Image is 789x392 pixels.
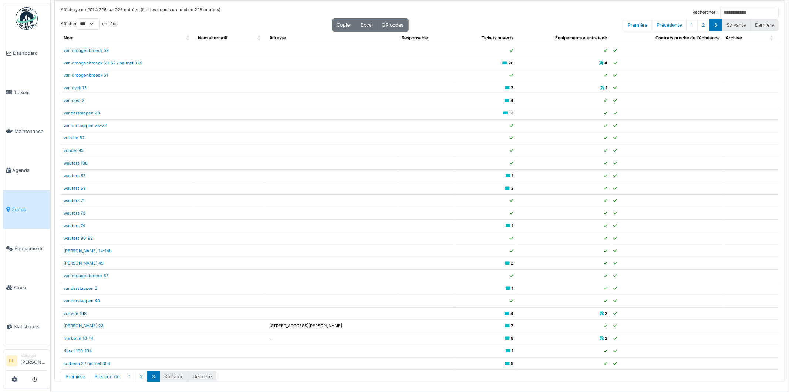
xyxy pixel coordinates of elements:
[12,206,47,213] span: Zones
[64,348,92,353] a: tilleul 180-184
[64,148,84,153] a: vondel 95
[186,32,190,44] span: Nom: Activate to sort
[332,18,357,32] button: Copier
[402,35,428,40] span: Responsable
[511,361,513,366] b: 9
[511,323,513,328] b: 7
[512,348,513,353] b: 1
[511,186,513,191] b: 3
[656,35,720,40] span: Contrats proche de l'échéance
[337,22,352,28] span: Copier
[266,320,399,332] td: [STREET_ADDRESS][PERSON_NAME]
[709,19,722,31] button: 3
[64,210,85,216] a: wauters 73
[14,284,47,291] span: Stock
[64,236,93,241] a: wauters 90-92
[512,286,513,291] b: 1
[64,48,109,53] a: van droogenbroeck 59
[555,35,607,40] span: Équipements à entretenir
[64,311,87,316] a: voltaire 163
[147,371,160,383] button: 3
[686,19,698,31] button: 1
[508,60,513,66] b: 28
[64,298,100,303] a: vanderstappen 40
[604,60,607,66] b: 4
[511,336,513,341] b: 8
[3,190,50,229] a: Zones
[12,167,47,174] span: Agenda
[512,173,513,178] b: 1
[13,50,47,57] span: Dashboard
[64,135,85,140] a: voltaire 62
[6,355,17,366] li: FL
[64,273,108,278] a: van droogenbroeck 57
[64,361,110,366] a: corbeau 2 / helmet 304
[482,35,513,40] span: Tickets ouverts
[198,35,227,40] span: Nom alternatif
[64,35,73,40] span: Nom
[135,371,148,383] button: 2
[606,85,607,90] b: 1
[64,223,85,228] a: wauters 74
[623,19,652,31] button: First
[3,73,50,112] a: Tickets
[511,85,513,90] b: 3
[14,323,47,330] span: Statistiques
[64,85,87,90] a: van dyck 13
[20,353,47,358] div: Manager
[697,19,710,31] button: 2
[77,18,100,30] select: Afficherentrées
[124,371,135,383] button: 1
[266,332,399,345] td: , ,
[623,19,779,31] nav: pagination
[64,336,93,341] a: marbotin 10-14
[61,371,216,383] nav: pagination
[64,98,84,103] a: van oost 2
[692,9,718,16] label: Rechercher :
[3,112,50,151] a: Maintenance
[605,311,607,316] b: 2
[770,32,774,44] span: Archivé: Activate to sort
[20,353,47,369] li: [PERSON_NAME]
[64,186,86,191] a: wauters 69
[90,371,124,383] button: Previous
[64,173,85,178] a: wauters 67
[64,160,88,166] a: wauters 106
[3,151,50,190] a: Agenda
[510,98,513,103] b: 4
[14,128,47,135] span: Maintenance
[509,110,513,116] b: 13
[64,323,104,328] a: [PERSON_NAME] 23
[3,229,50,268] a: Équipements
[14,245,47,252] span: Équipements
[64,248,112,253] a: [PERSON_NAME] 14-14b
[3,268,50,307] a: Stock
[64,110,100,116] a: vanderstappen 23
[652,19,687,31] button: Previous
[64,73,108,78] a: van droogenbroeck 61
[6,353,47,371] a: FL Manager[PERSON_NAME]
[61,18,118,30] label: Afficher entrées
[14,89,47,96] span: Tickets
[361,22,373,28] span: Excel
[382,22,404,28] span: QR codes
[269,35,286,40] span: Adresse
[64,60,142,66] a: van droogenbroeck 60-62 / helmet 339
[64,286,97,291] a: vanderstappen 2
[16,7,38,30] img: Badge_color-CXgf-gQk.svg
[61,7,220,18] div: Affichage de 201 à 226 sur 226 entrées (filtrées depuis un total de 228 entrées)
[512,223,513,228] b: 1
[605,336,607,341] b: 2
[3,34,50,73] a: Dashboard
[64,260,104,266] a: [PERSON_NAME] 49
[511,260,513,266] b: 2
[510,311,513,316] b: 4
[257,32,262,44] span: Nom alternatif: Activate to sort
[61,371,90,383] button: First
[3,307,50,346] a: Statistiques
[356,18,378,32] button: Excel
[64,123,107,128] a: vanderstappen 25-27
[726,35,742,40] span: Archivé
[377,18,409,32] button: QR codes
[64,198,85,203] a: wauters 71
